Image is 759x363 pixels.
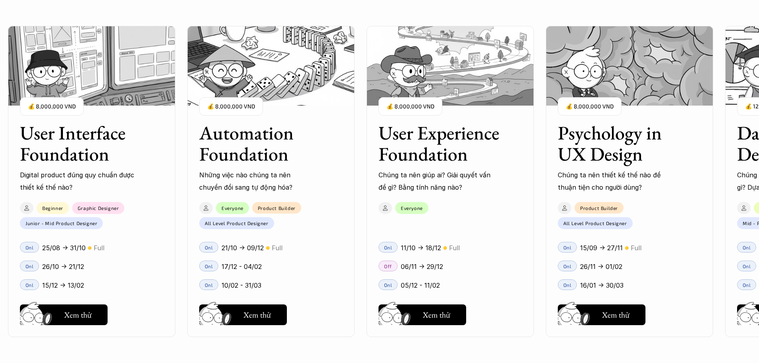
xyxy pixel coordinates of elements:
p: 10/02 - 31/03 [222,279,261,291]
p: Off [384,263,392,269]
h5: Xem thử [423,309,450,320]
h3: User Interface Foundation [20,122,143,165]
p: Những việc nào chúng ta nên chuyển đổi sang tự động hóa? [199,169,315,193]
p: Onl [743,263,751,269]
p: 11/10 -> 18/12 [401,242,441,254]
p: Everyone [222,205,243,211]
button: Xem thử [558,304,645,325]
p: 💰 8,000,000 VND [566,101,614,112]
p: 15/09 -> 27/11 [580,242,623,254]
p: 🟡 [443,245,447,251]
a: Xem thử [379,301,466,325]
h5: Xem thử [602,309,630,320]
a: Xem thử [558,301,645,325]
p: 06/11 -> 29/12 [401,261,443,273]
p: Chúng ta nên giúp ai? Giải quyết vấn đề gì? Bằng tính năng nào? [379,169,494,193]
p: Onl [384,245,392,250]
p: 26/11 -> 01/02 [580,261,622,273]
p: 16/01 -> 30/03 [580,279,624,291]
p: Onl [205,263,213,269]
p: All Level Product Designer [563,220,627,226]
p: Onl [205,245,213,250]
p: 💰 8,000,000 VND [207,101,255,112]
p: Full [94,242,104,254]
p: 💰 8,000,000 VND [386,101,434,112]
p: Onl [384,282,392,288]
p: Full [272,242,282,254]
p: Onl [205,282,213,288]
p: Everyone [401,205,423,211]
p: Full [449,242,460,254]
p: Onl [743,282,751,288]
p: Onl [563,245,572,250]
button: Xem thử [379,304,466,325]
p: 21/10 -> 09/12 [222,242,264,254]
p: Onl [563,263,572,269]
h3: Automation Foundation [199,122,323,165]
p: 05/12 - 11/02 [401,279,440,291]
p: 🟡 [88,245,92,251]
p: Onl [563,282,572,288]
button: Xem thử [199,304,287,325]
h5: Xem thử [243,309,271,320]
p: Product Builder [258,205,296,211]
p: Full [631,242,641,254]
p: Graphic Designer [78,205,119,211]
p: Onl [743,245,751,250]
h3: Psychology in UX Design [558,122,681,165]
p: Chúng ta nên thiết kế thế nào để thuận tiện cho người dùng? [558,169,673,193]
p: 17/12 - 04/02 [222,261,262,273]
h3: User Experience Foundation [379,122,502,165]
p: All Level Product Designer [205,220,269,226]
p: 🟡 [625,245,629,251]
p: Product Builder [580,205,618,211]
p: 🟡 [266,245,270,251]
a: Xem thử [199,301,287,325]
